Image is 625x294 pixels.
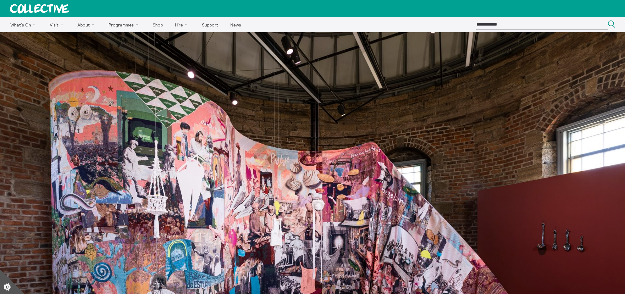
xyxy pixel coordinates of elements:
[170,17,196,32] a: Hire
[45,17,71,32] a: Visit
[196,17,223,32] a: Support
[5,17,43,32] a: What's On
[225,17,246,32] a: News
[72,17,102,32] a: About
[103,17,146,32] a: Programmes
[147,17,168,32] a: Shop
